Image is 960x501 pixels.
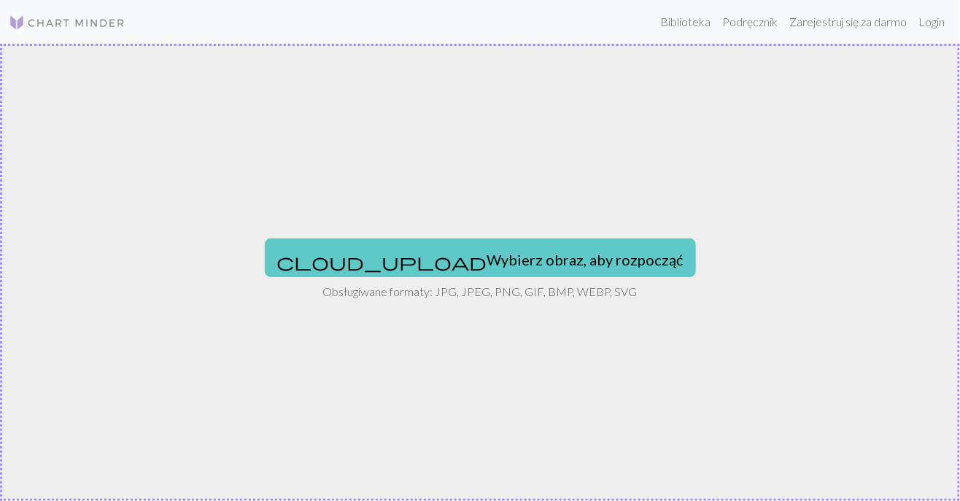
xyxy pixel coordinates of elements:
font: Biblioteka [660,15,711,28]
button: Wybierz obraz, aby rozpocząć [265,238,696,276]
font: Wybierz obraz, aby rozpocząć [487,251,684,268]
img: Logo [9,14,125,31]
font: Zarejestruj się za darmo [789,15,907,28]
font: Podręcznik [722,15,778,28]
span: cloud_upload [277,252,487,272]
a: Login [913,7,951,36]
font: Login [919,15,945,28]
a: Biblioteka [654,7,716,36]
a: Zarejestruj się za darmo [783,7,913,36]
a: Podręcznik [716,7,783,36]
font: Obsługiwane formaty: JPG, JPEG, PNG, GIF, BMP, WEBP, SVG [323,284,638,298]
